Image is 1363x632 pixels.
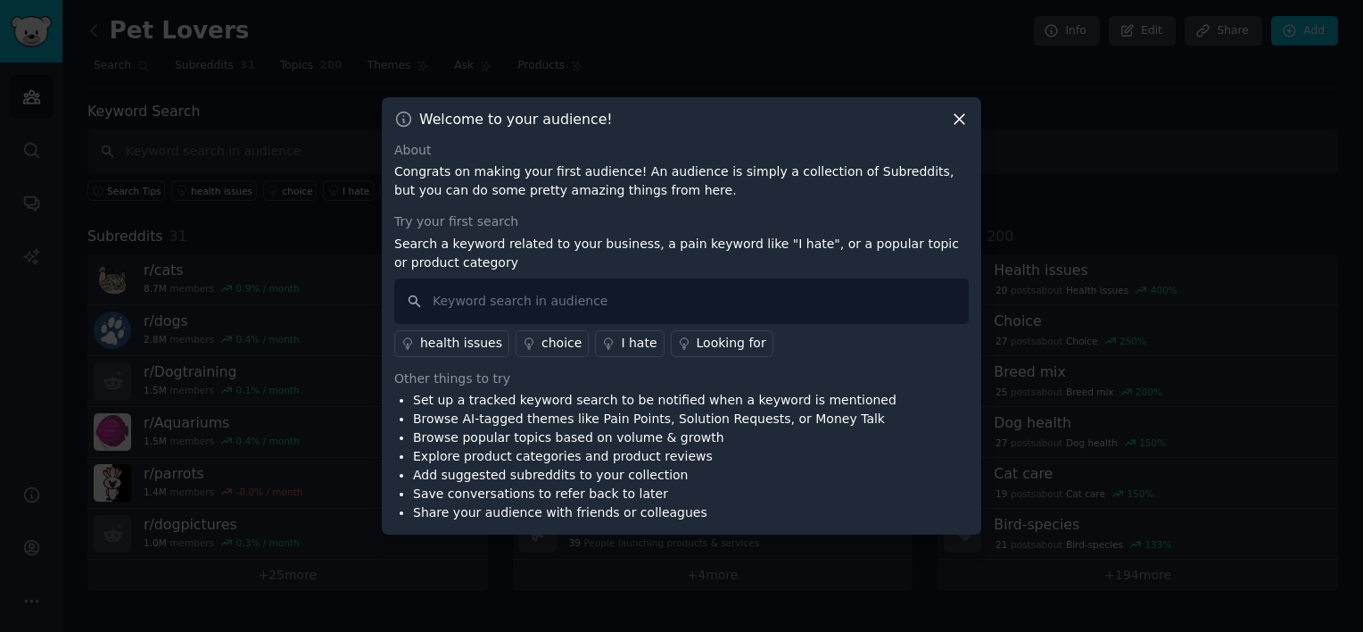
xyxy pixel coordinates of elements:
[394,162,969,200] p: Congrats on making your first audience! An audience is simply a collection of Subreddits, but you...
[394,212,969,231] div: Try your first search
[595,330,664,357] a: I hate
[541,334,582,353] div: choice
[394,235,969,272] p: Search a keyword related to your business, a pain keyword like "I hate", or a popular topic or pr...
[413,410,896,428] li: Browse AI-tagged themes like Pain Points, Solution Requests, or Money Talk
[394,141,969,160] div: About
[394,279,969,324] input: Keyword search in audience
[394,370,969,388] div: Other things to try
[413,428,896,447] li: Browse popular topics based on volume & growth
[516,330,589,357] a: choice
[413,447,896,466] li: Explore product categories and product reviews
[697,334,766,353] div: Looking for
[394,330,509,357] a: health issues
[413,391,896,410] li: Set up a tracked keyword search to be notified when a keyword is mentioned
[671,330,773,357] a: Looking for
[413,485,896,503] li: Save conversations to refer back to later
[413,466,896,485] li: Add suggested subreddits to your collection
[419,110,613,129] h3: Welcome to your audience!
[420,334,502,353] div: health issues
[413,503,896,522] li: Share your audience with friends or colleagues
[621,334,657,353] div: I hate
